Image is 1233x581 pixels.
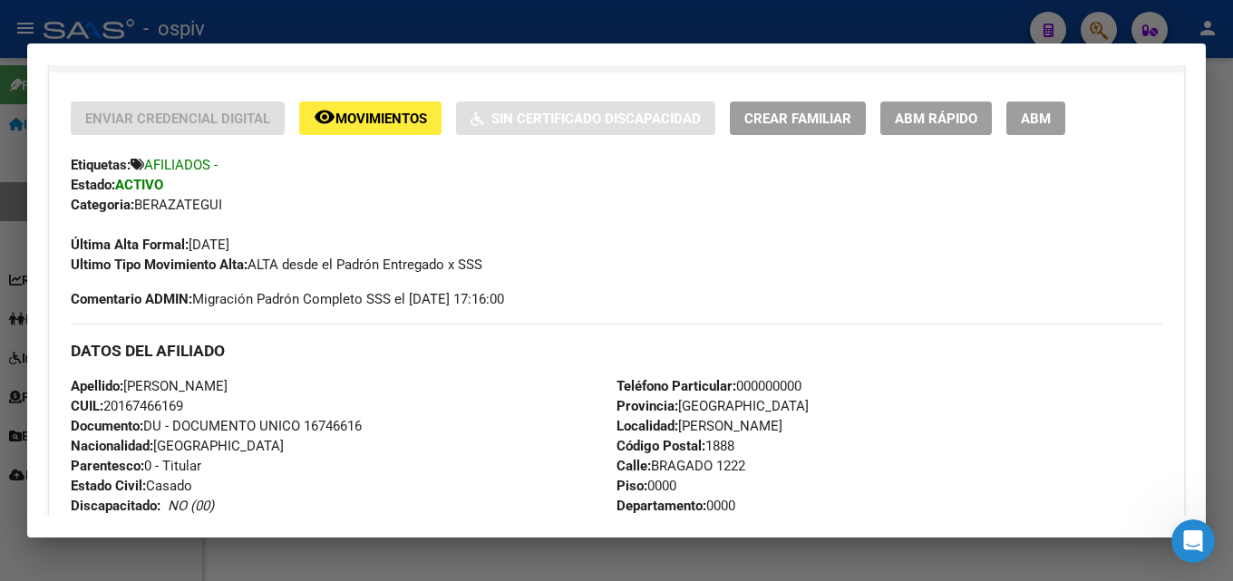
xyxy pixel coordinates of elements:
[456,102,715,135] button: Sin Certificado Discapacidad
[71,195,1162,215] div: BERAZATEGUI
[71,257,482,273] span: ALTA desde el Padrón Entregado x SSS
[616,398,678,414] strong: Provincia:
[144,157,218,173] span: AFILIADOS -
[616,478,676,494] span: 0000
[71,478,192,494] span: Casado
[616,438,734,454] span: 1888
[71,498,160,514] strong: Discapacitado:
[895,111,977,127] span: ABM Rápido
[314,106,335,128] mat-icon: remove_red_eye
[168,498,214,514] i: NO (00)
[115,177,163,193] strong: ACTIVO
[616,478,647,494] strong: Piso:
[299,102,442,135] button: Movimientos
[491,111,701,127] span: Sin Certificado Discapacidad
[616,458,651,474] strong: Calle:
[71,458,201,474] span: 0 - Titular
[71,438,284,454] span: [GEOGRAPHIC_DATA]
[71,418,362,434] span: DU - DOCUMENTO UNICO 16746616
[616,458,745,474] span: BRAGADO 1222
[730,102,866,135] button: Crear Familiar
[71,478,146,494] strong: Estado Civil:
[616,498,706,514] strong: Departamento:
[71,177,115,193] strong: Estado:
[71,458,144,474] strong: Parentesco:
[71,438,153,454] strong: Nacionalidad:
[880,102,992,135] button: ABM Rápido
[71,291,192,307] strong: Comentario ADMIN:
[1021,111,1051,127] span: ABM
[616,398,809,414] span: [GEOGRAPHIC_DATA]
[71,237,229,253] span: [DATE]
[616,378,801,394] span: 000000000
[616,418,782,434] span: [PERSON_NAME]
[616,418,678,434] strong: Localidad:
[71,418,143,434] strong: Documento:
[1006,102,1065,135] button: ABM
[85,111,270,127] span: Enviar Credencial Digital
[616,378,736,394] strong: Teléfono Particular:
[335,111,427,127] span: Movimientos
[71,378,228,394] span: [PERSON_NAME]
[71,102,285,135] button: Enviar Credencial Digital
[71,378,123,394] strong: Apellido:
[1171,519,1215,563] iframe: Intercom live chat
[616,498,735,514] span: 0000
[71,398,183,414] span: 20167466169
[71,257,248,273] strong: Ultimo Tipo Movimiento Alta:
[71,237,189,253] strong: Última Alta Formal:
[71,157,131,173] strong: Etiquetas:
[744,111,851,127] span: Crear Familiar
[71,398,103,414] strong: CUIL:
[616,438,705,454] strong: Código Postal:
[71,289,504,309] span: Migración Padrón Completo SSS el [DATE] 17:16:00
[71,197,134,213] strong: Categoria:
[71,341,1162,361] h3: DATOS DEL AFILIADO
